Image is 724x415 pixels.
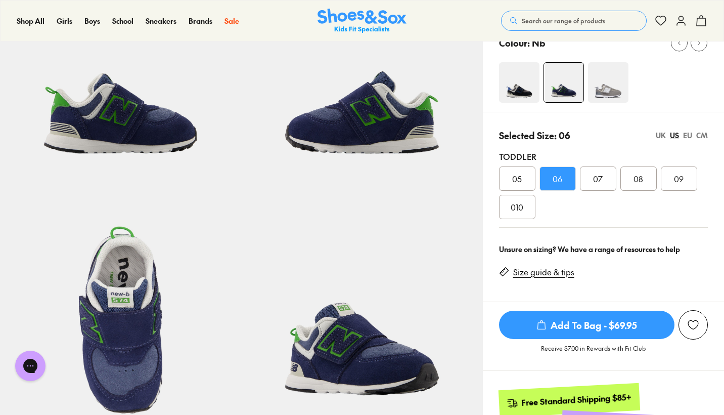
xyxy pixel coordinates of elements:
span: 09 [674,173,684,185]
a: Girls [57,16,72,26]
span: 07 [593,173,603,185]
img: SNS_Logo_Responsive.svg [318,9,406,33]
button: Add To Bag - $69.95 [499,310,674,340]
span: 08 [634,173,643,185]
img: 4-551097_1 [544,63,583,102]
p: Colour: [499,36,530,50]
span: 05 [512,173,522,185]
div: EU [683,130,692,141]
a: Boys [84,16,100,26]
div: UK [656,130,666,141]
p: Receive $7.00 in Rewards with Fit Club [541,344,646,362]
img: 4-551091_1 [499,62,539,103]
span: 06 [553,173,562,185]
p: Selected Size: 06 [499,129,570,142]
span: 010 [511,201,523,213]
button: Add to Wishlist [678,310,708,340]
a: Sale [224,16,239,26]
div: Unsure on sizing? We have a range of resources to help [499,244,708,255]
a: School [112,16,133,26]
a: Shop All [17,16,44,26]
img: 4-486130_1 [588,62,628,103]
div: CM [696,130,708,141]
a: Sneakers [146,16,176,26]
a: Brands [189,16,212,26]
div: Free Standard Shipping $85+ [521,392,631,408]
iframe: Gorgias live chat messenger [10,347,51,385]
p: Nb [532,36,546,50]
a: Shoes & Sox [318,9,406,33]
div: Toddler [499,150,708,162]
a: Size guide & tips [513,267,574,278]
span: Search our range of products [522,16,605,25]
button: Search our range of products [501,11,647,31]
div: US [670,130,679,141]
